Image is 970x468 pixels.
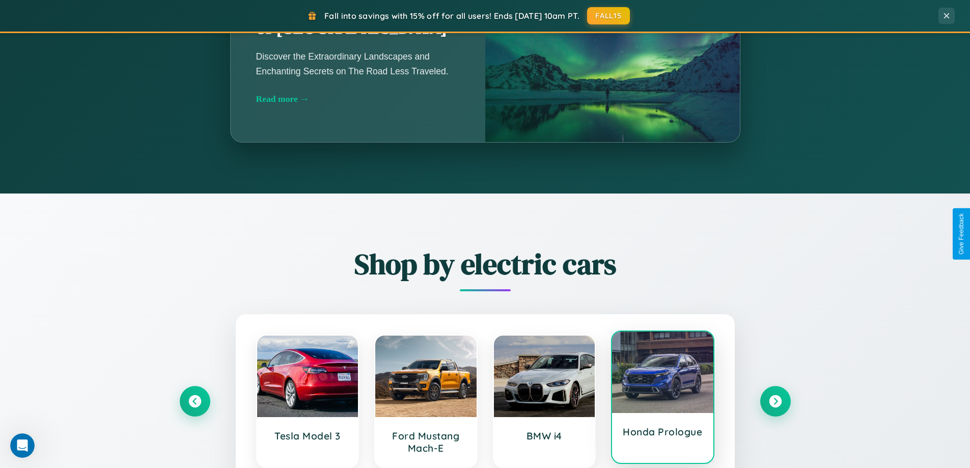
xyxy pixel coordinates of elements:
[256,49,460,78] p: Discover the Extraordinary Landscapes and Enchanting Secrets on The Road Less Traveled.
[504,430,585,442] h3: BMW i4
[587,7,630,24] button: FALL15
[324,11,579,21] span: Fall into savings with 15% off for all users! Ends [DATE] 10am PT.
[958,213,965,255] div: Give Feedback
[622,426,703,438] h3: Honda Prologue
[385,430,466,454] h3: Ford Mustang Mach-E
[10,433,35,458] iframe: Intercom live chat
[180,244,791,284] h2: Shop by electric cars
[256,94,460,104] div: Read more →
[267,430,348,442] h3: Tesla Model 3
